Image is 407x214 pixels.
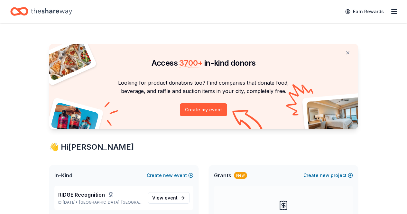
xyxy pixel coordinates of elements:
[148,192,190,204] a: View event
[152,194,178,202] span: View
[180,103,227,116] button: Create my event
[179,58,202,68] span: 3700 +
[57,79,350,96] p: Looking for product donations too? Find companies that donate food, beverage, and raffle and auct...
[58,200,143,205] p: [DATE] •
[303,172,353,179] button: Createnewproject
[232,110,264,134] img: Curvy arrow
[152,58,256,68] span: Access in-kind donors
[42,40,92,81] img: Pizza
[320,172,329,179] span: new
[49,142,358,152] div: 👋 Hi [PERSON_NAME]
[54,172,72,179] span: In-Kind
[58,191,105,199] span: RIDGE Recognition
[165,195,178,200] span: event
[163,172,173,179] span: new
[214,172,231,179] span: Grants
[341,6,388,17] a: Earn Rewards
[147,172,193,179] button: Createnewevent
[10,4,72,19] a: Home
[234,172,247,179] div: New
[79,200,143,205] span: [GEOGRAPHIC_DATA], [GEOGRAPHIC_DATA]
